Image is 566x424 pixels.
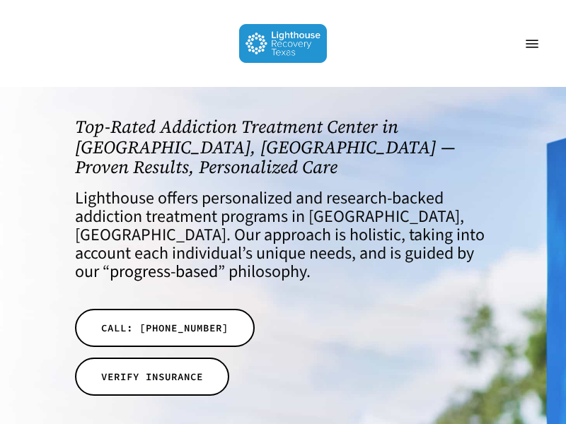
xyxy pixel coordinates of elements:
[101,370,203,384] span: VERIFY INSURANCE
[75,358,229,396] a: VERIFY INSURANCE
[75,309,255,347] a: CALL: [PHONE_NUMBER]
[75,117,491,177] h1: Top-Rated Addiction Treatment Center in [GEOGRAPHIC_DATA], [GEOGRAPHIC_DATA] — Proven Results, Pe...
[239,24,328,63] img: Lighthouse Recovery Texas
[110,259,218,284] a: progress-based
[75,189,491,281] h4: Lighthouse offers personalized and research-backed addiction treatment programs in [GEOGRAPHIC_DA...
[101,321,229,335] span: CALL: [PHONE_NUMBER]
[518,37,546,51] a: Navigation Menu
